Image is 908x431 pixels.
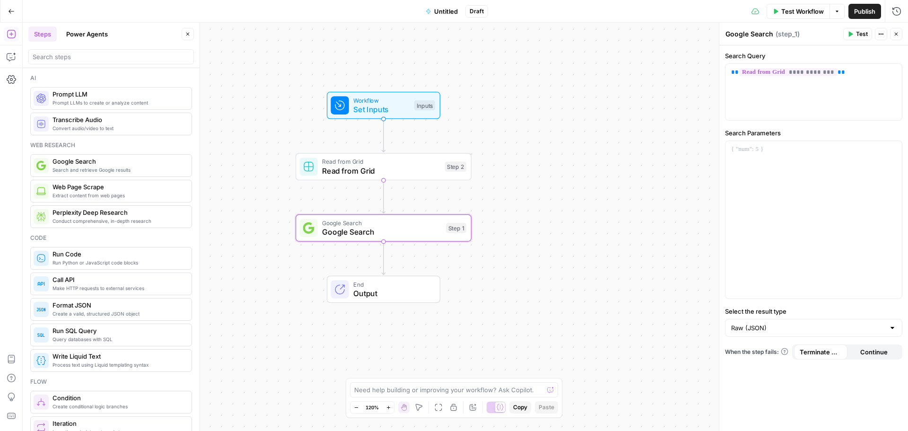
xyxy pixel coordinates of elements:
span: Run Code [52,249,184,259]
div: Code [30,234,192,242]
span: Untitled [434,7,458,16]
label: Select the result type [725,307,902,316]
button: Test [843,28,872,40]
div: Inputs [414,100,435,111]
button: Continue [847,344,901,360]
button: Publish [848,4,881,19]
span: Extract content from web pages [52,192,184,199]
g: Edge from step_1 to end [382,242,385,275]
span: Google Search [322,219,441,228]
span: 120% [366,404,379,411]
div: Web research [30,141,192,150]
span: Search and retrieve Google results [52,166,184,174]
span: Perplexity Deep Research [52,208,184,217]
div: WorkflowSet InputsInputs [296,92,471,119]
span: Write Liquid Text [52,352,184,361]
span: Google Search [322,226,441,237]
div: EndOutput [296,276,471,303]
button: Test Workflow [767,4,829,19]
span: Google Search [52,157,184,166]
button: Power Agents [61,26,113,42]
span: Terminate Workflow [800,347,842,357]
span: Format JSON [52,300,184,310]
div: Step 2 [445,162,467,172]
span: Iteration [52,419,184,428]
div: Step 1 [446,223,466,233]
span: Call API [52,275,184,284]
div: Ai [30,74,192,82]
span: Web Page Scrape [52,182,184,192]
span: Create conditional logic branches [52,403,184,410]
span: Test [856,30,868,38]
label: Search Parameters [725,128,902,138]
span: Continue [860,347,888,357]
span: Copy [513,403,527,412]
span: Read from Grid [322,165,440,176]
span: Run Python or JavaScript code blocks [52,259,184,266]
span: Query databases with SQL [52,335,184,343]
span: Set Inputs [353,104,410,115]
button: Copy [509,401,531,413]
div: Flow [30,378,192,386]
span: Condition [52,393,184,403]
button: Paste [535,401,558,413]
span: ( step_1 ) [776,29,800,39]
span: Conduct comprehensive, in-depth research [52,217,184,225]
span: Test Workflow [781,7,824,16]
span: Paste [539,403,554,412]
g: Edge from start to step_2 [382,119,385,152]
span: Output [353,288,430,299]
textarea: Google Search [725,29,773,39]
span: End [353,280,430,289]
button: Untitled [420,4,463,19]
span: Process text using Liquid templating syntax [52,361,184,369]
span: Convert audio/video to text [52,124,184,132]
input: Search steps [33,52,190,62]
span: Create a valid, structured JSON object [52,310,184,317]
span: Transcribe Audio [52,115,184,124]
a: When the step fails: [725,348,788,356]
span: Read from Grid [322,157,440,166]
span: Run SQL Query [52,326,184,335]
span: Make HTTP requests to external services [52,284,184,292]
span: Prompt LLM [52,89,184,99]
input: Raw (JSON) [731,323,885,333]
span: Draft [470,7,484,16]
div: Read from GridRead from GridStep 2 [296,153,471,181]
span: Workflow [353,96,410,105]
label: Search Query [725,51,902,61]
button: Steps [28,26,57,42]
span: Prompt LLMs to create or analyze content [52,99,184,106]
div: Google SearchGoogle SearchStep 1 [296,214,471,242]
g: Edge from step_2 to step_1 [382,180,385,213]
span: Publish [854,7,875,16]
